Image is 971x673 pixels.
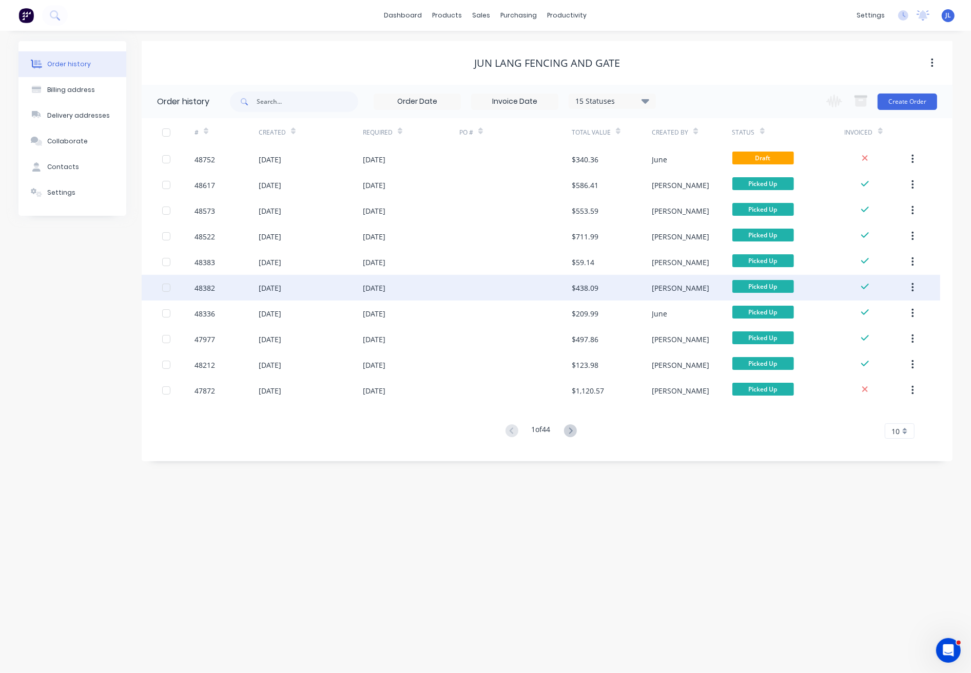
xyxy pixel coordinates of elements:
[652,257,709,268] div: [PERSON_NAME]
[732,118,845,146] div: Status
[572,180,598,191] div: $586.41
[572,118,652,146] div: Total Value
[363,308,385,319] div: [DATE]
[732,229,794,241] span: Picked Up
[891,426,900,437] span: 10
[569,96,655,107] div: 15 Statuses
[157,96,209,108] div: Order history
[259,180,281,191] div: [DATE]
[195,205,215,216] div: 48573
[652,385,709,396] div: [PERSON_NAME]
[428,8,468,23] div: products
[732,254,794,267] span: Picked Up
[18,51,126,77] button: Order history
[259,257,281,268] div: [DATE]
[363,360,385,370] div: [DATE]
[259,334,281,345] div: [DATE]
[732,128,755,137] div: Status
[845,128,873,137] div: Invoiced
[459,118,572,146] div: PO #
[195,128,199,137] div: #
[18,154,126,180] button: Contacts
[195,360,215,370] div: 48212
[257,91,358,112] input: Search...
[259,308,281,319] div: [DATE]
[878,94,937,110] button: Create Order
[195,334,215,345] div: 47977
[652,154,667,165] div: June
[47,188,75,197] div: Settings
[732,357,794,370] span: Picked Up
[732,203,794,216] span: Picked Up
[47,162,79,172] div: Contacts
[363,385,385,396] div: [DATE]
[18,103,126,128] button: Delivery addresses
[572,334,598,345] div: $497.86
[259,118,363,146] div: Created
[459,128,473,137] div: PO #
[572,283,598,293] div: $438.09
[652,128,688,137] div: Created By
[47,60,91,69] div: Order history
[259,385,281,396] div: [DATE]
[379,8,428,23] a: dashboard
[363,334,385,345] div: [DATE]
[195,308,215,319] div: 48336
[259,360,281,370] div: [DATE]
[572,231,598,242] div: $711.99
[18,8,34,23] img: Factory
[363,231,385,242] div: [DATE]
[195,283,215,293] div: 48382
[572,128,611,137] div: Total Value
[195,231,215,242] div: 48522
[652,360,709,370] div: [PERSON_NAME]
[47,85,95,95] div: Billing address
[572,385,604,396] div: $1,120.57
[363,154,385,165] div: [DATE]
[259,154,281,165] div: [DATE]
[732,383,794,396] span: Picked Up
[363,128,393,137] div: Required
[195,118,259,146] div: #
[652,180,709,191] div: [PERSON_NAME]
[652,334,709,345] div: [PERSON_NAME]
[259,205,281,216] div: [DATE]
[195,154,215,165] div: 48752
[468,8,496,23] div: sales
[18,180,126,205] button: Settings
[945,11,951,20] span: JL
[195,257,215,268] div: 48383
[363,180,385,191] div: [DATE]
[572,308,598,319] div: $209.99
[652,308,667,319] div: June
[18,77,126,103] button: Billing address
[572,257,594,268] div: $59.14
[18,128,126,154] button: Collaborate
[195,180,215,191] div: 48617
[363,257,385,268] div: [DATE]
[542,8,592,23] div: productivity
[363,205,385,216] div: [DATE]
[732,306,794,319] span: Picked Up
[259,128,286,137] div: Created
[496,8,542,23] div: purchasing
[851,8,890,23] div: settings
[652,231,709,242] div: [PERSON_NAME]
[259,231,281,242] div: [DATE]
[572,154,598,165] div: $340.36
[732,152,794,164] span: Draft
[47,111,110,120] div: Delivery addresses
[732,280,794,293] span: Picked Up
[374,94,460,109] input: Order Date
[532,424,551,439] div: 1 of 44
[363,283,385,293] div: [DATE]
[652,283,709,293] div: [PERSON_NAME]
[936,638,961,663] iframe: Intercom live chat
[572,205,598,216] div: $553.59
[195,385,215,396] div: 47872
[572,360,598,370] div: $123.98
[732,331,794,344] span: Picked Up
[732,177,794,190] span: Picked Up
[259,283,281,293] div: [DATE]
[652,118,732,146] div: Created By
